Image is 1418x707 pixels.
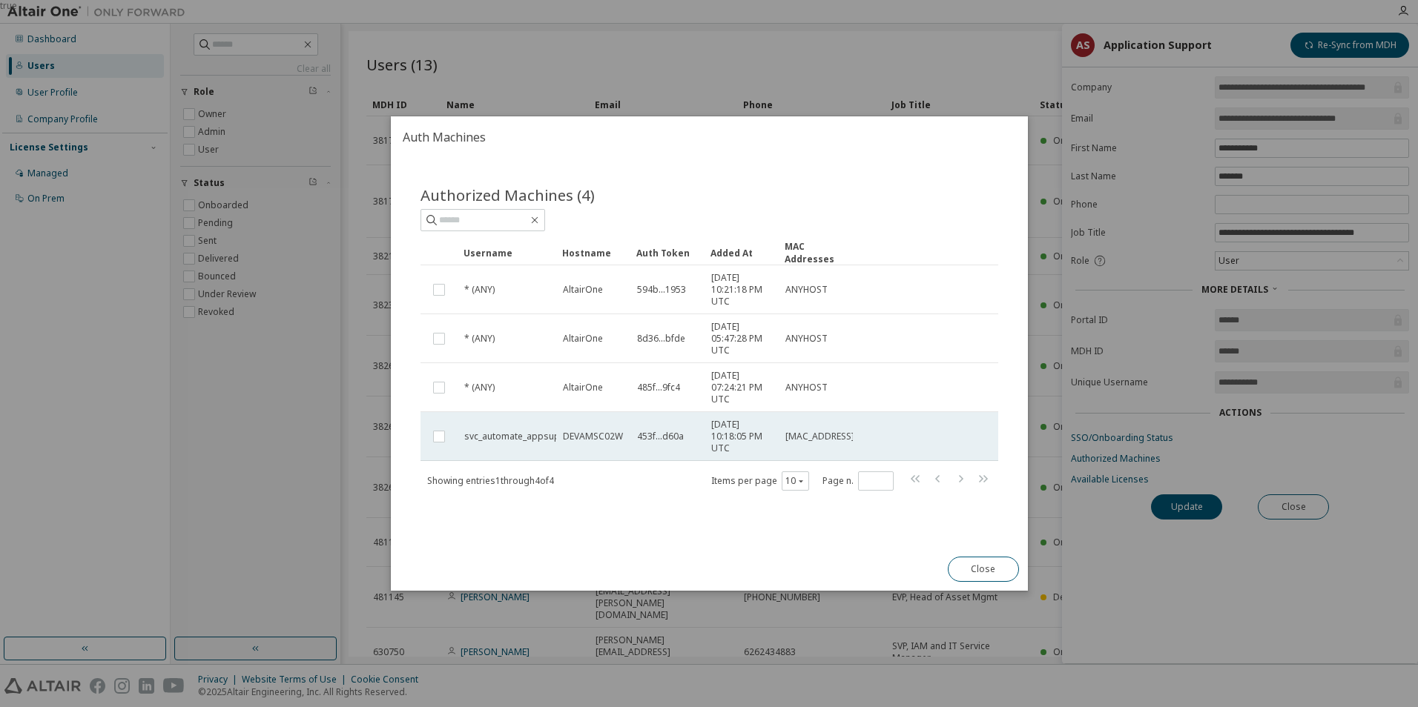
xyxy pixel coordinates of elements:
[636,333,685,345] span: 8d36...bfde
[421,185,595,205] span: Authorized Machines (4)
[562,333,602,345] span: AltairOne
[785,284,827,296] span: ANYHOST
[784,240,846,265] div: MAC Addresses
[464,284,495,296] span: * (ANY)
[562,284,602,296] span: AltairOne
[561,241,624,265] div: Hostname
[710,321,771,356] span: [DATE] 05:47:28 PM UTC
[562,382,602,394] span: AltairOne
[636,431,683,442] span: 453f...d60a
[822,471,893,491] span: Page n.
[464,382,495,394] span: * (ANY)
[636,284,685,296] span: 594b...1953
[427,474,554,487] span: Showing entries 1 through 4 of 4
[710,419,771,454] span: [DATE] 10:18:05 PM UTC
[710,471,808,491] span: Items per page
[464,333,495,345] span: * (ANY)
[710,272,771,308] span: [DATE] 10:21:18 PM UTC
[947,557,1018,582] button: Close
[636,382,679,394] span: 485f...9fc4
[785,382,827,394] span: ANYHOST
[391,116,1028,158] h2: Auth Machines
[785,475,805,487] button: 10
[464,431,560,442] span: svc_automate_appsup
[464,241,550,265] div: Username
[710,241,772,265] div: Added At
[785,431,854,442] span: [MAC_ADDRESS]
[785,333,827,345] span: ANYHOST
[710,370,771,405] span: [DATE] 07:24:21 PM UTC
[636,241,698,265] div: Auth Token
[562,431,622,442] span: DEVAMSC02W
